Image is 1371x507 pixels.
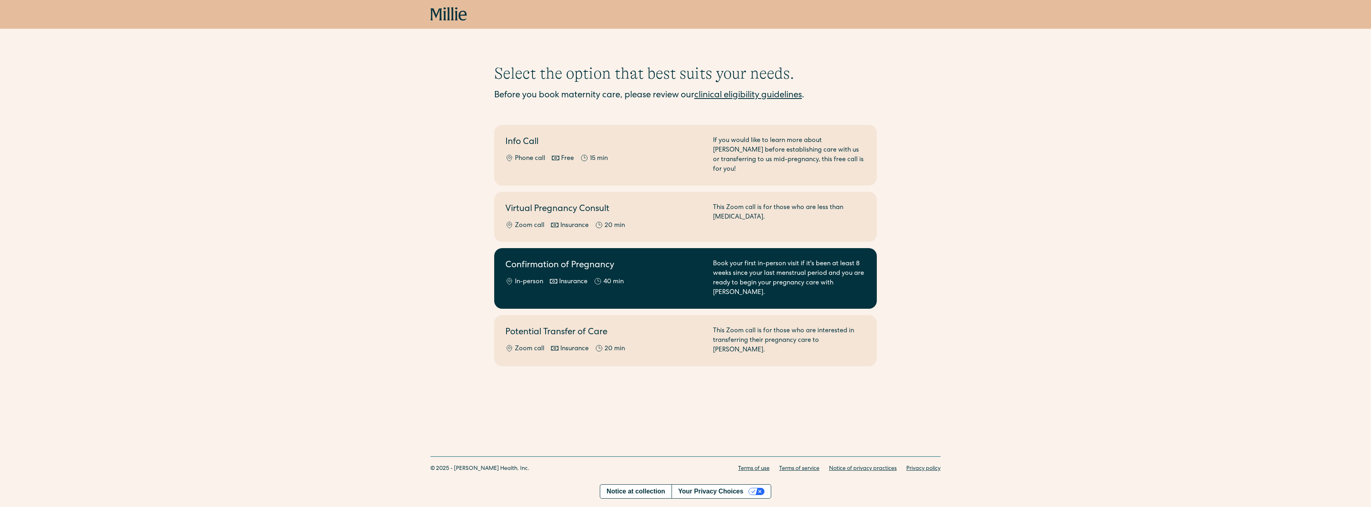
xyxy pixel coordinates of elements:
[505,203,703,216] h2: Virtual Pregnancy Consult
[605,221,625,231] div: 20 min
[829,465,897,473] a: Notice of privacy practices
[494,125,877,185] a: Info CallPhone callFree15 minIf you would like to learn more about [PERSON_NAME] before establish...
[906,465,941,473] a: Privacy policy
[738,465,770,473] a: Terms of use
[430,465,529,473] div: © 2025 - [PERSON_NAME] Health, Inc.
[494,64,877,83] h1: Select the option that best suits your needs.
[494,192,877,242] a: Virtual Pregnancy ConsultZoom callInsurance20 minThis Zoom call is for those who are less than [M...
[713,203,866,231] div: This Zoom call is for those who are less than [MEDICAL_DATA].
[590,154,608,164] div: 15 min
[494,248,877,309] a: Confirmation of PregnancyIn-personInsurance40 minBook your first in-person visit if it's been at ...
[515,221,544,231] div: Zoom call
[694,91,802,100] a: clinical eligibility guidelines
[559,277,587,287] div: Insurance
[713,136,866,174] div: If you would like to learn more about [PERSON_NAME] before establishing care with us or transferr...
[713,259,866,298] div: Book your first in-person visit if it's been at least 8 weeks since your last menstrual period an...
[605,344,625,354] div: 20 min
[515,344,544,354] div: Zoom call
[505,326,703,339] h2: Potential Transfer of Care
[779,465,819,473] a: Terms of service
[505,259,703,272] h2: Confirmation of Pregnancy
[494,89,877,103] div: Before you book maternity care, please review our .
[515,277,543,287] div: In-person
[560,344,589,354] div: Insurance
[515,154,545,164] div: Phone call
[561,154,574,164] div: Free
[494,315,877,366] a: Potential Transfer of CareZoom callInsurance20 minThis Zoom call is for those who are interested ...
[713,326,866,355] div: This Zoom call is for those who are interested in transferring their pregnancy care to [PERSON_NA...
[603,277,624,287] div: 40 min
[600,485,672,498] a: Notice at collection
[672,485,771,498] button: Your Privacy Choices
[505,136,703,149] h2: Info Call
[560,221,589,231] div: Insurance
